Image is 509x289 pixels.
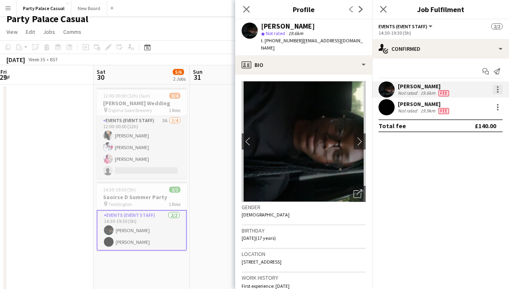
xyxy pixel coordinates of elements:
[97,116,187,179] app-card-role: Events (Event Staff)3A3/412:00-00:00 (12h)[PERSON_NAME][PERSON_NAME][PERSON_NAME]
[108,107,152,113] span: Dojima Sake Brewery
[193,68,203,75] span: Sun
[437,108,451,114] div: Crew has different fees then in role
[26,28,35,35] span: Edit
[40,27,58,37] a: Jobs
[63,28,81,35] span: Comms
[419,90,437,96] div: 19.6km
[266,30,285,36] span: Not rated
[439,90,449,96] span: Fee
[475,122,496,130] div: £140.00
[43,28,55,35] span: Jobs
[95,73,106,82] span: 30
[242,274,366,281] h3: Work history
[379,30,503,36] div: 14:30-19:30 (5h)
[169,187,180,193] span: 2/2
[287,30,305,36] span: 19.6km
[23,27,38,37] a: Edit
[261,23,315,30] div: [PERSON_NAME]
[71,0,107,16] button: New Board
[242,235,276,241] span: [DATE] (17 years)
[50,56,58,62] div: BST
[0,68,7,75] span: Fri
[379,23,434,29] button: Events (Event Staff)
[398,83,451,90] div: [PERSON_NAME]
[242,283,366,289] p: First experience: [DATE]
[242,81,366,202] img: Crew avatar or photo
[491,23,503,29] span: 2/2
[6,56,25,64] div: [DATE]
[419,108,437,114] div: 19.9km
[235,4,372,15] h3: Profile
[97,182,187,251] app-job-card: 14:30-19:30 (5h)2/2Saoirse D Summer Party Teddington1 RoleEvents (Event Staff)2/214:30-19:30 (5h)...
[97,68,106,75] span: Sat
[261,37,363,51] span: | [EMAIL_ADDRESS][DOMAIN_NAME]
[350,186,366,202] div: Open photos pop-in
[439,108,449,114] span: Fee
[372,4,509,15] h3: Job Fulfilment
[60,27,85,37] a: Comms
[379,23,427,29] span: Events (Event Staff)
[169,107,180,113] span: 1 Role
[103,93,150,99] span: 12:00-00:00 (12h) (Sun)
[169,201,180,207] span: 1 Role
[108,201,132,207] span: Teddington
[437,90,451,96] div: Crew has different fees then in role
[242,250,366,258] h3: Location
[173,76,186,82] div: 2 Jobs
[6,28,18,35] span: View
[173,69,184,75] span: 5/6
[398,100,451,108] div: [PERSON_NAME]
[3,27,21,37] a: View
[242,227,366,234] h3: Birthday
[97,210,187,251] app-card-role: Events (Event Staff)2/214:30-19:30 (5h)[PERSON_NAME][PERSON_NAME]
[192,73,203,82] span: 31
[27,56,47,62] span: Week 35
[261,37,303,44] span: t. [PHONE_NUMBER]
[242,204,366,211] h3: Gender
[103,187,136,193] span: 14:30-19:30 (5h)
[379,122,406,130] div: Total fee
[97,193,187,201] h3: Saoirse D Summer Party
[398,108,419,114] div: Not rated
[17,0,71,16] button: Party Palace Casual
[242,212,290,218] span: [DEMOGRAPHIC_DATA]
[235,55,372,75] div: Bio
[6,13,88,25] h1: Party Palace Casual
[97,88,187,179] app-job-card: 12:00-00:00 (12h) (Sun)3/4[PERSON_NAME] Wedding Dojima Sake Brewery1 RoleEvents (Event Staff)3A3/...
[372,39,509,58] div: Confirmed
[97,100,187,107] h3: [PERSON_NAME] Wedding
[242,259,281,265] span: [STREET_ADDRESS]
[169,93,180,99] span: 3/4
[398,90,419,96] div: Not rated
